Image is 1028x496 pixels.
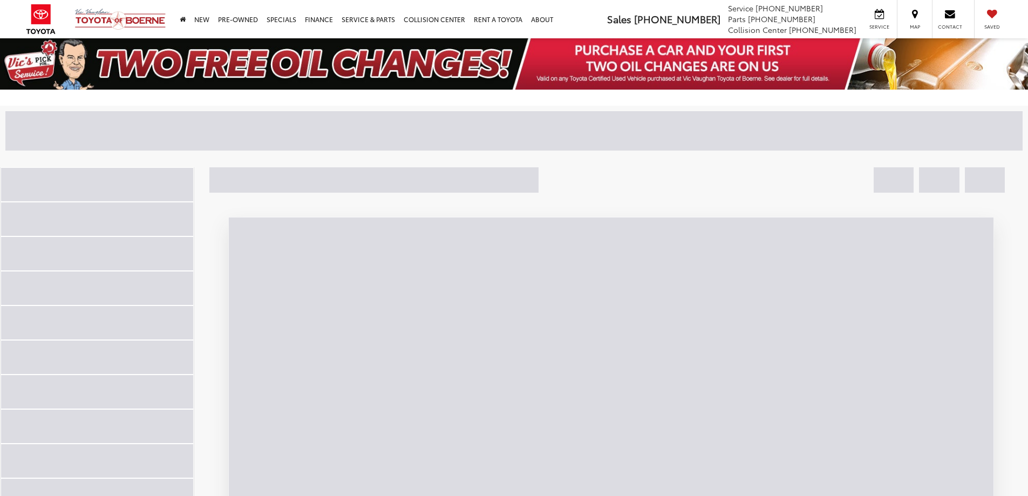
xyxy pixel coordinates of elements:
[789,24,856,35] span: [PHONE_NUMBER]
[634,12,720,26] span: [PHONE_NUMBER]
[728,3,753,13] span: Service
[607,12,631,26] span: Sales
[867,23,891,30] span: Service
[74,8,166,30] img: Vic Vaughan Toyota of Boerne
[748,13,815,24] span: [PHONE_NUMBER]
[755,3,823,13] span: [PHONE_NUMBER]
[938,23,962,30] span: Contact
[980,23,1004,30] span: Saved
[903,23,927,30] span: Map
[728,13,746,24] span: Parts
[728,24,787,35] span: Collision Center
